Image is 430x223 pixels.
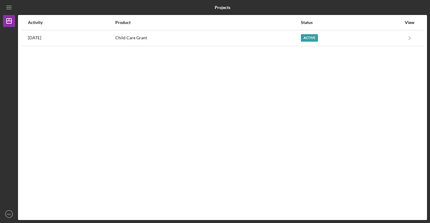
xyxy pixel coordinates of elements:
time: 2025-09-16 02:44 [28,35,41,40]
div: Product [115,20,300,25]
div: Activity [28,20,115,25]
text: NG [7,213,11,216]
div: Status [301,20,401,25]
div: Active [301,34,318,42]
b: Projects [215,5,230,10]
button: NG [3,208,15,220]
div: View [402,20,417,25]
div: Child Care Grant [115,31,300,46]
